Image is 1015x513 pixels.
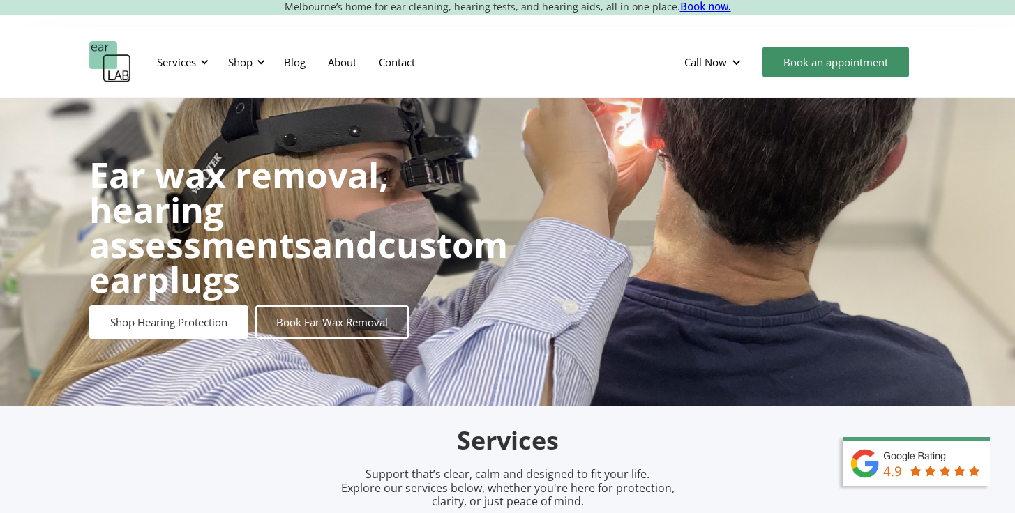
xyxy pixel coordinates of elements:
strong: Ear wax removal, hearing assessments [89,151,389,268]
p: Support that’s clear, calm and designed to fit your life. Explore our services below, whether you... [323,468,693,508]
div: Services [157,55,196,69]
div: Services [149,41,213,83]
h1: and [89,158,508,297]
a: Blog [273,42,317,82]
a: home [89,41,131,83]
h2: Services [180,424,836,457]
a: Book Ear Wax Removal [255,305,409,339]
a: Book an appointment [762,47,909,77]
div: Call Now [684,55,727,69]
div: Shop [220,41,269,83]
a: Shop Hearing Protection [89,305,248,339]
a: About [317,42,368,82]
a: Contact [368,42,426,82]
strong: custom earplugs [89,221,508,303]
div: Shop [228,55,253,69]
div: Call Now [673,41,755,83]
